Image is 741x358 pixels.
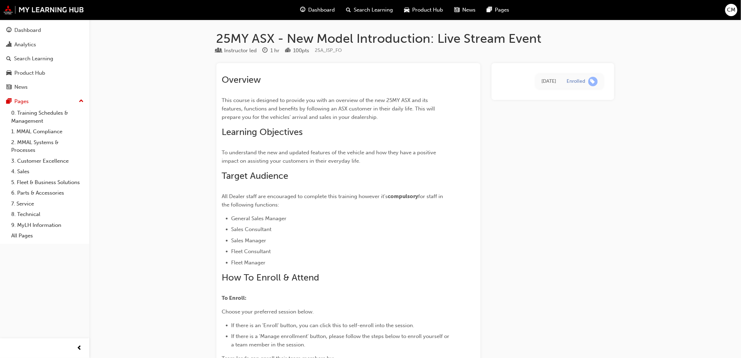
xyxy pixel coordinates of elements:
a: pages-iconPages [481,3,515,17]
span: prev-icon [77,344,82,353]
span: Choose your preferred session below. [222,309,314,315]
a: Product Hub [3,67,86,80]
a: search-iconSearch Learning [340,3,399,17]
a: 1. MMAL Compliance [8,126,86,137]
span: CM [727,6,736,14]
span: Dashboard [308,6,335,14]
a: All Pages [8,230,86,241]
span: learningRecordVerb_ENROLL-icon [588,77,598,86]
span: guage-icon [300,6,305,14]
button: DashboardAnalyticsSearch LearningProduct HubNews [3,22,86,95]
a: Dashboard [3,24,86,37]
button: Pages [3,95,86,108]
span: Fleet Consultant [231,248,271,255]
span: clock-icon [263,48,268,54]
button: CM [725,4,737,16]
span: All Dealer staff are encouraged to complete this training however it's [222,193,388,200]
a: Analytics [3,38,86,51]
span: Pages [495,6,509,14]
span: up-icon [79,97,84,106]
span: pages-icon [6,99,12,105]
span: compulsory [388,193,418,200]
div: Dashboard [14,26,41,34]
span: How To Enroll & Attend [222,272,319,283]
div: Type [216,46,257,55]
span: search-icon [346,6,351,14]
div: Product Hub [14,69,45,77]
span: News [462,6,476,14]
span: search-icon [6,56,11,62]
a: 2. MMAL Systems & Processes [8,137,86,156]
div: 100 pts [293,47,310,55]
span: learningResourceType_INSTRUCTOR_LED-icon [216,48,222,54]
span: for staff in the following functions: [222,193,445,208]
a: news-iconNews [449,3,481,17]
a: car-iconProduct Hub [399,3,449,17]
span: To Enroll: [222,295,247,301]
div: Instructor led [224,47,257,55]
a: Search Learning [3,52,86,65]
span: news-icon [6,84,12,90]
div: Points [285,46,310,55]
div: News [14,83,28,91]
span: This course is designed to provide you with an overview of the new 25MY ASX and its features, fun... [222,97,437,120]
span: Product Hub [412,6,443,14]
span: General Sales Manager [231,215,287,222]
a: 3. Customer Excellence [8,156,86,167]
a: 7. Service [8,198,86,209]
a: 5. Fleet & Business Solutions [8,177,86,188]
div: 1 hr [271,47,280,55]
div: Pages [14,97,29,106]
div: Analytics [14,41,36,49]
div: Enrolled [567,78,586,85]
a: 8. Technical [8,209,86,220]
span: Target Audience [222,170,289,181]
img: mmal [4,5,84,14]
a: 0. Training Schedules & Management [8,108,86,126]
div: Search Learning [14,55,53,63]
span: To understand the new and updated features of the vehicle and how they have a positive impact on ... [222,149,438,164]
span: If there is a 'Manage enrollment' button, please follow the steps below to enroll yourself or a t... [231,333,451,348]
span: pages-icon [487,6,492,14]
span: car-icon [6,70,12,76]
span: podium-icon [285,48,291,54]
a: 4. Sales [8,166,86,177]
span: chart-icon [6,42,12,48]
span: Learning Objectives [222,127,303,137]
h1: 25MY ASX - New Model Introduction: Live Stream Event [216,31,614,46]
span: Search Learning [354,6,393,14]
a: News [3,81,86,94]
span: Sales Consultant [231,226,272,232]
a: 9. MyLH Information [8,220,86,231]
span: car-icon [404,6,409,14]
span: news-icon [454,6,459,14]
div: Duration [263,46,280,55]
span: Learning resource code [315,47,342,53]
a: guage-iconDashboard [295,3,340,17]
span: guage-icon [6,27,12,34]
span: Sales Manager [231,237,266,244]
span: If there is an 'Enroll' button, you can click this to self-enroll into the session. [231,322,415,329]
span: Overview [222,74,261,85]
div: Wed Oct 01 2025 10:39:56 GMT+1000 (Australian Eastern Standard Time) [542,77,556,86]
span: Fleet Manager [231,259,266,266]
a: 6. Parts & Accessories [8,188,86,198]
